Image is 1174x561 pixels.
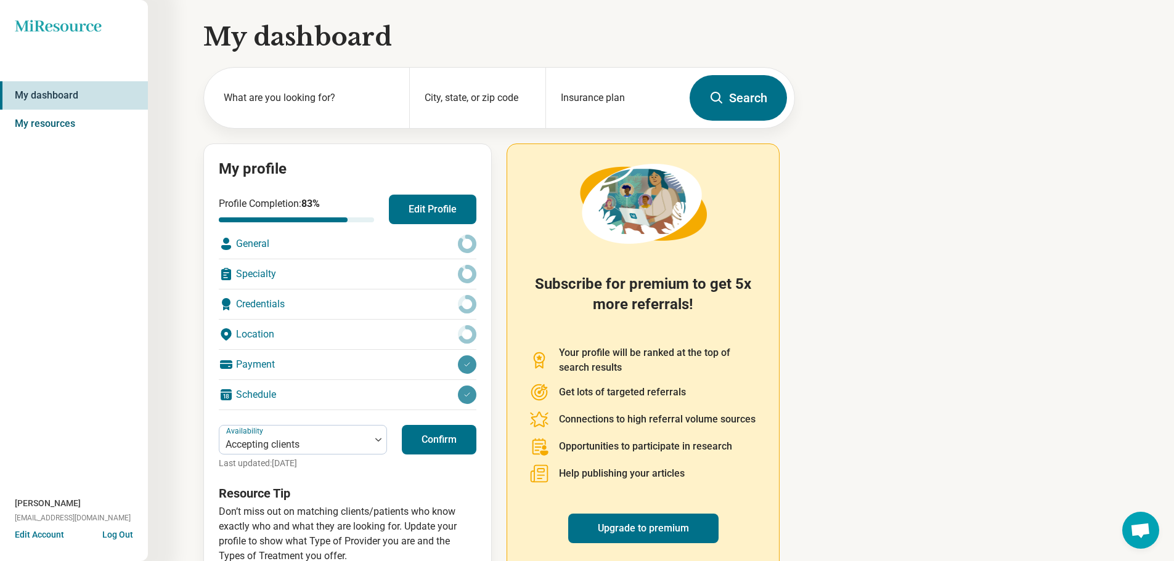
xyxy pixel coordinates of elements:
[559,385,686,400] p: Get lots of targeted referrals
[301,198,320,209] span: 83 %
[219,289,476,319] div: Credentials
[690,75,787,121] button: Search
[226,427,266,435] label: Availability
[219,159,476,180] h2: My profile
[219,229,476,259] div: General
[559,345,757,375] p: Your profile will be ranked at the top of search results
[529,274,757,331] h2: Subscribe for premium to get 5x more referrals!
[559,412,756,427] p: Connections to high referral volume sources
[219,380,476,410] div: Schedule
[15,497,81,510] span: [PERSON_NAME]
[15,512,131,523] span: [EMAIL_ADDRESS][DOMAIN_NAME]
[559,439,732,454] p: Opportunities to participate in research
[219,259,476,289] div: Specialty
[559,466,685,481] p: Help publishing your articles
[219,457,387,470] p: Last updated: [DATE]
[15,528,64,541] button: Edit Account
[389,195,476,224] button: Edit Profile
[1122,512,1159,549] div: Open chat
[224,91,394,105] label: What are you looking for?
[219,196,374,222] div: Profile Completion:
[219,485,476,502] h3: Resource Tip
[203,20,795,54] h1: My dashboard
[219,320,476,349] div: Location
[102,528,133,538] button: Log Out
[568,514,719,543] a: Upgrade to premium
[402,425,476,454] button: Confirm
[219,350,476,379] div: Payment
